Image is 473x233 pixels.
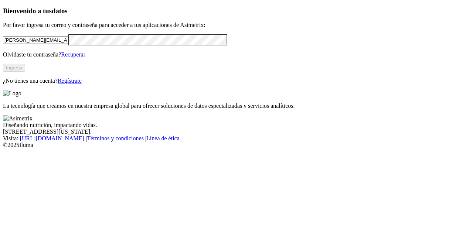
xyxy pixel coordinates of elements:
[146,135,180,141] a: Línea de ética
[3,122,470,129] div: Diseñando nutrición, impactando vidas.
[3,135,470,142] div: Visita : | |
[3,90,21,97] img: Logo
[3,22,470,28] p: Por favor ingresa tu correo y contraseña para acceder a tus aplicaciones de Asimetrix:
[3,142,470,148] div: © 2025 Iluma
[3,64,25,72] button: Ingresa
[3,51,470,58] p: Olvidaste tu contraseña?
[58,78,82,84] a: Regístrate
[61,51,85,58] a: Recuperar
[52,7,68,15] span: datos
[3,103,470,109] p: La tecnología que creamos en nuestra empresa global para ofrecer soluciones de datos especializad...
[87,135,144,141] a: Términos y condiciones
[3,36,68,44] input: Tu correo
[3,78,470,84] p: ¿No tienes una cuenta?
[3,115,33,122] img: Asimetrix
[3,7,470,15] h3: Bienvenido a tus
[3,129,470,135] div: [STREET_ADDRESS][US_STATE].
[20,135,84,141] a: [URL][DOMAIN_NAME]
